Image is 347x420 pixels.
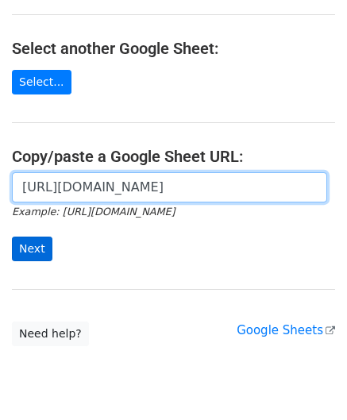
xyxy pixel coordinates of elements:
iframe: Chat Widget [268,344,347,420]
a: Google Sheets [237,323,335,337]
small: Example: [URL][DOMAIN_NAME] [12,206,175,218]
h4: Copy/paste a Google Sheet URL: [12,147,335,166]
input: Next [12,237,52,261]
a: Need help? [12,322,89,346]
input: Paste your Google Sheet URL here [12,172,327,202]
h4: Select another Google Sheet: [12,39,335,58]
a: Select... [12,70,71,94]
